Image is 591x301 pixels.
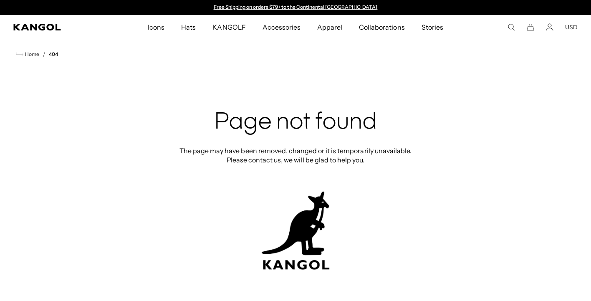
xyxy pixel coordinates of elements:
[565,23,578,31] button: USD
[39,49,45,59] li: /
[212,15,245,39] span: KANGOLF
[359,15,404,39] span: Collaborations
[422,15,443,39] span: Stories
[309,15,351,39] a: Apparel
[204,15,254,39] a: KANGOLF
[148,15,164,39] span: Icons
[210,4,381,11] slideshow-component: Announcement bar
[49,51,58,57] a: 404
[263,15,301,39] span: Accessories
[254,15,309,39] a: Accessories
[260,191,331,270] img: kangol-404-logo.jpg
[210,4,381,11] div: Announcement
[508,23,515,31] summary: Search here
[210,4,381,11] div: 1 of 2
[527,23,534,31] button: Cart
[214,4,378,10] a: Free Shipping on orders $79+ to the Continental [GEOGRAPHIC_DATA]
[173,15,204,39] a: Hats
[13,24,97,30] a: Kangol
[181,15,196,39] span: Hats
[16,51,39,58] a: Home
[546,23,553,31] a: Account
[317,15,342,39] span: Apparel
[23,51,39,57] span: Home
[139,15,173,39] a: Icons
[351,15,413,39] a: Collaborations
[177,109,414,136] h2: Page not found
[413,15,452,39] a: Stories
[177,146,414,164] p: The page may have been removed, changed or it is temporarily unavailable. Please contact us, we w...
